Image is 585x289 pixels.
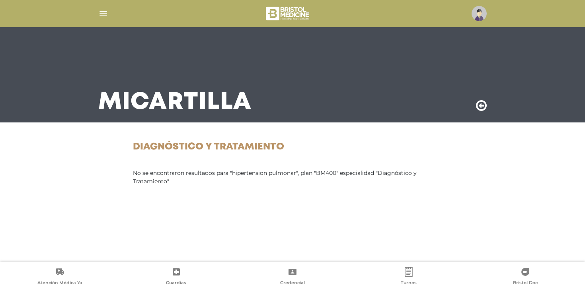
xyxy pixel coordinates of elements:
h3: Mi Cartilla [98,92,252,113]
div: No se encontraron resultados para "hipertension pulmonar", plan "BM400" especialidad "Diagnóstico... [133,169,452,186]
a: Credencial [234,267,351,287]
span: Guardias [166,280,186,287]
a: Guardias [118,267,234,287]
span: Bristol Doc [513,280,538,287]
span: Turnos [401,280,417,287]
img: Cober_menu-lines-white.svg [98,9,108,19]
a: Turnos [351,267,467,287]
h1: Diagnóstico y Tratamiento [133,142,452,153]
span: Atención Médica Ya [37,280,82,287]
a: Bristol Doc [467,267,583,287]
img: profile-placeholder.svg [472,6,487,21]
span: Credencial [280,280,305,287]
a: Atención Médica Ya [2,267,118,287]
img: bristol-medicine-blanco.png [265,4,312,23]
